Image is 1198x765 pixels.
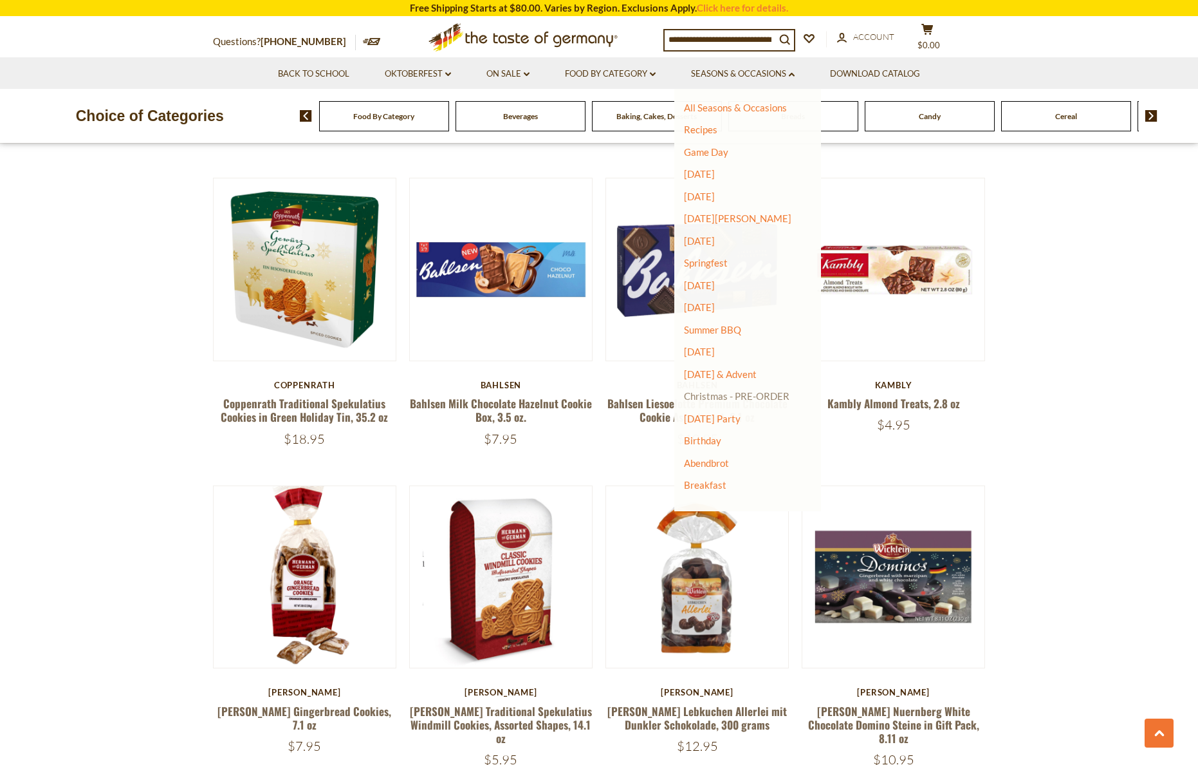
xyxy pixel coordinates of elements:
[409,380,593,390] div: Bahlsen
[278,67,349,81] a: Back to School
[1055,111,1077,121] a: Cereal
[503,111,538,121] a: Beverages
[261,35,346,47] a: [PHONE_NUMBER]
[410,395,592,425] a: Bahlsen Milk Chocolate Hazelnut Cookie Box, 3.5 oz.
[1145,110,1157,122] img: next arrow
[684,324,741,335] a: Summer BBQ
[213,33,356,50] p: Questions?
[217,703,391,733] a: [PERSON_NAME] Gingerbread Cookies, 7.1 oz
[691,67,795,81] a: Seasons & Occasions
[410,486,592,668] img: Hermann Traditional Spekulatius Windmill Cookies, Assorted Shapes, 14.1 oz
[684,368,757,380] a: [DATE] & Advent
[213,380,396,390] div: Coppenrath
[409,687,593,697] div: [PERSON_NAME]
[830,67,920,81] a: Download Catalog
[802,687,985,697] div: [PERSON_NAME]
[486,67,530,81] a: On Sale
[697,2,788,14] a: Click here for details.
[877,417,910,433] span: $4.95
[684,212,791,224] a: [DATE][PERSON_NAME]
[213,687,396,697] div: [PERSON_NAME]
[410,178,592,361] img: Bahlsen Milk Chocolate Hazelnut Cookie Box, 3.5 oz.
[677,738,718,754] span: $12.95
[410,703,592,747] a: [PERSON_NAME] Traditional Spekulatius Windmill Cookies, Assorted Shapes, 14.1 oz
[606,178,788,361] img: Bahlsen Liesoelotte Premium Chocolate Cookie Assortment, 6.1 oz
[802,380,985,390] div: Kambly
[802,178,984,361] img: Kambly Almond Treats, 2.8 oz
[684,479,726,491] a: Breakfast
[221,395,388,425] a: Coppenrath Traditional Spekulatius Cookies in Green Holiday Tin, 35.2 oz
[288,738,321,754] span: $7.95
[684,346,715,357] a: [DATE]
[684,124,717,135] a: Recipes
[684,168,715,180] a: [DATE]
[616,111,697,121] a: Baking, Cakes, Desserts
[853,32,894,42] span: Account
[385,67,451,81] a: Oktoberfest
[605,687,789,697] div: [PERSON_NAME]
[837,30,894,44] a: Account
[606,486,788,668] img: Wicklein Lebkuchen Allerlei mit Dunkler Schokolade, 300 grams
[284,431,325,447] span: $18.95
[300,110,312,122] img: previous arrow
[353,111,414,121] a: Food By Category
[565,67,656,81] a: Food By Category
[607,395,788,425] a: Bahlsen Liesoelotte Premium Chocolate Cookie Assortment, 6.1 oz
[684,191,715,202] a: [DATE]
[684,457,729,469] a: Abendbrot
[214,178,396,361] img: Coppenrath Traditional Spekulatius Cookies in Green Holiday Tin, 35.2 oz
[684,102,787,113] a: All Seasons & Occasions
[684,279,715,291] a: [DATE]
[908,23,946,55] button: $0.00
[684,387,789,405] a: Christmas - PRE-ORDER
[684,146,728,158] a: Game Day
[684,413,741,424] a: [DATE] Party
[802,486,984,668] img: Wicklein Nuernberg White Chocolate Domino Steine in Gift Pack, 8.11 oz
[684,301,715,313] a: [DATE]
[827,395,960,411] a: Kambly Almond Treats, 2.8 oz
[607,703,787,733] a: [PERSON_NAME] Lebkuchen Allerlei mit Dunkler Schokolade, 300 grams
[684,257,728,269] a: Springfest
[808,703,979,747] a: [PERSON_NAME] Nuernberg White Chocolate Domino Steine in Gift Pack, 8.11 oz
[684,235,715,247] a: [DATE]
[605,380,789,390] div: Bahlsen
[917,40,940,50] span: $0.00
[484,431,517,447] span: $7.95
[919,111,941,121] a: Candy
[214,486,396,668] img: Hermann Orange Gingerbread Cookies, 7.1 oz
[684,435,721,446] a: Birthday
